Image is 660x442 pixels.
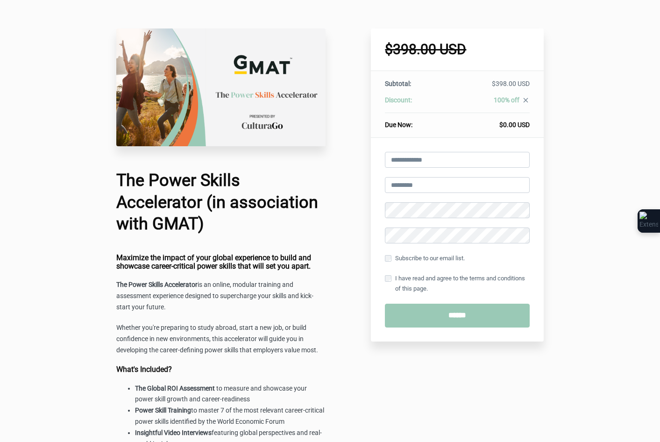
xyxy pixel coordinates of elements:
[135,383,326,406] li: to measure and showcase your power skill growth and career-readiness
[446,79,530,95] td: $398.00 USD
[494,96,519,104] span: 100% off
[385,253,465,264] label: Subscribe to our email list.
[385,43,530,57] h1: $398.00 USD
[135,405,326,428] li: to master 7 of the most relevant career-critical power skills identified by the World Economic Forum
[116,365,326,374] h4: What's Included?
[385,113,446,130] th: Due Now:
[116,254,326,270] h4: Maximize the impact of your global experience to build and showcase career-critical power skills ...
[385,255,391,262] input: Subscribe to our email list.
[519,96,530,107] a: close
[385,80,411,87] span: Subtotal:
[385,275,391,282] input: I have read and agree to the terms and conditions of this page.
[135,429,212,436] strong: Insightful Video Interviews
[116,279,326,313] p: is an online, modular training and assessment experience designed to supercharge your skills and ...
[116,322,326,356] p: Whether you're preparing to study abroad, start a new job, or build confidence in new environment...
[116,281,198,288] strong: The Power Skills Accelerator
[116,170,326,235] h1: The Power Skills Accelerator (in association with GMAT)
[385,273,530,294] label: I have read and agree to the terms and conditions of this page.
[499,121,530,128] span: $0.00 USD
[135,385,215,392] strong: The Global ROI Assessment
[522,96,530,104] i: close
[135,406,191,414] strong: Power Skill Training
[639,212,658,230] img: Extension Icon
[116,29,326,146] img: 60bc221-3603-7d22-552b-e1055101a2e_GMAT_PSA_.png
[385,95,446,113] th: Discount:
